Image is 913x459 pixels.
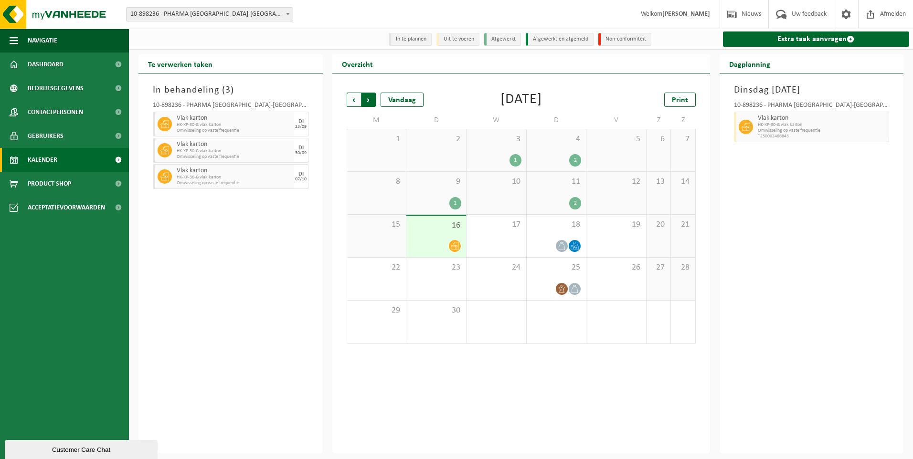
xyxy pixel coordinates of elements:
span: Omwisseling op vaste frequentie [177,128,292,134]
span: 10 [471,177,521,187]
span: Dashboard [28,52,64,76]
li: Afgewerkt en afgemeld [526,33,594,46]
span: 20 [651,219,666,230]
div: [DATE] [500,93,542,107]
iframe: chat widget [5,438,159,459]
li: Afgewerkt [484,33,521,46]
li: Uit te voeren [436,33,479,46]
div: 23/09 [295,125,307,129]
a: Print [664,93,696,107]
span: Vlak karton [177,167,292,175]
span: 5 [591,134,641,145]
span: Vlak karton [177,115,292,122]
span: 17 [471,219,521,230]
span: Omwisseling op vaste frequentie [177,180,292,186]
span: Volgende [361,93,376,107]
span: 3 [225,85,231,95]
span: Bedrijfsgegevens [28,76,84,100]
div: DI [298,171,304,177]
span: HK-XP-30-G vlak karton [177,122,292,128]
span: HK-XP-30-G vlak karton [177,175,292,180]
div: Vandaag [381,93,424,107]
h3: In behandeling ( ) [153,83,308,97]
span: 25 [531,262,582,273]
span: 2 [411,134,461,145]
div: 10-898236 - PHARMA [GEOGRAPHIC_DATA]-[GEOGRAPHIC_DATA] TESSENDERLO - TESSENDERLO [153,102,308,112]
h2: Dagplanning [720,54,780,73]
span: 29 [352,305,402,316]
div: 10-898236 - PHARMA [GEOGRAPHIC_DATA]-[GEOGRAPHIC_DATA] TESSENDERLO - TESSENDERLO [734,102,890,112]
span: 12 [591,177,641,187]
span: Contactpersonen [28,100,83,124]
span: 6 [651,134,666,145]
div: 2 [569,197,581,209]
td: V [586,112,647,129]
span: 8 [352,177,402,187]
span: Vlak karton [758,115,887,122]
span: 19 [591,219,641,230]
div: 2 [569,154,581,167]
div: 30/09 [295,151,307,156]
td: Z [671,112,695,129]
div: 07/10 [295,177,307,182]
td: D [406,112,467,129]
h3: Dinsdag [DATE] [734,83,890,97]
span: Vlak karton [177,141,292,148]
span: 14 [676,177,690,187]
td: M [347,112,407,129]
span: Acceptatievoorwaarden [28,196,105,219]
span: 16 [411,220,461,231]
span: Kalender [28,148,57,172]
div: DI [298,119,304,125]
span: Product Shop [28,172,71,196]
span: Navigatie [28,29,57,52]
span: HK-XP-30-G vlak karton [177,148,292,154]
span: 3 [471,134,521,145]
span: Gebruikers [28,124,64,148]
span: 10-898236 - PHARMA BELGIUM-BELMEDIS TESSENDERLO - TESSENDERLO [126,7,293,21]
span: 23 [411,262,461,273]
span: 9 [411,177,461,187]
div: DI [298,145,304,151]
span: Omwisseling op vaste frequentie [758,128,887,134]
span: 7 [676,134,690,145]
span: 22 [352,262,402,273]
span: 26 [591,262,641,273]
span: Omwisseling op vaste frequentie [177,154,292,160]
span: 28 [676,262,690,273]
span: 13 [651,177,666,187]
div: 1 [510,154,521,167]
span: 1 [352,134,402,145]
h2: Overzicht [332,54,382,73]
span: 27 [651,262,666,273]
div: 1 [449,197,461,209]
span: 11 [531,177,582,187]
strong: [PERSON_NAME] [662,10,710,18]
h2: Te verwerken taken [138,54,222,73]
li: In te plannen [389,33,432,46]
span: T250002486843 [758,134,887,139]
td: Z [647,112,671,129]
td: W [467,112,527,129]
td: D [527,112,587,129]
span: 10-898236 - PHARMA BELGIUM-BELMEDIS TESSENDERLO - TESSENDERLO [127,8,293,21]
li: Non-conformiteit [598,33,651,46]
span: Print [672,96,688,104]
span: 30 [411,305,461,316]
span: 4 [531,134,582,145]
a: Extra taak aanvragen [723,31,910,47]
span: 18 [531,219,582,230]
span: 24 [471,262,521,273]
span: HK-XP-30-G vlak karton [758,122,887,128]
span: 15 [352,219,402,230]
span: 21 [676,219,690,230]
span: Vorige [347,93,361,107]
